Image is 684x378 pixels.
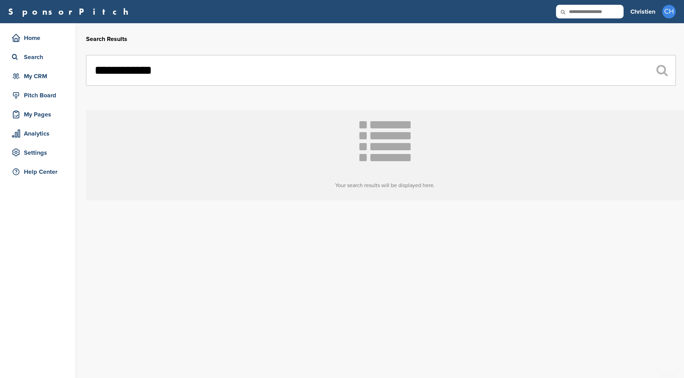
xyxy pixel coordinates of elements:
[10,127,68,140] div: Analytics
[10,166,68,178] div: Help Center
[7,68,68,84] a: My CRM
[10,89,68,101] div: Pitch Board
[10,32,68,44] div: Home
[86,181,684,190] h3: Your search results will be displayed here.
[10,70,68,82] div: My CRM
[10,108,68,121] div: My Pages
[7,87,68,103] a: Pitch Board
[7,49,68,65] a: Search
[630,4,655,19] a: Christien
[7,30,68,46] a: Home
[8,7,133,16] a: SponsorPitch
[7,107,68,122] a: My Pages
[7,126,68,141] a: Analytics
[7,164,68,180] a: Help Center
[630,7,655,16] h3: Christien
[7,145,68,160] a: Settings
[10,146,68,159] div: Settings
[657,351,679,373] iframe: Button to launch messaging window
[662,5,676,18] span: CH
[10,51,68,63] div: Search
[86,34,676,44] h2: Search Results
